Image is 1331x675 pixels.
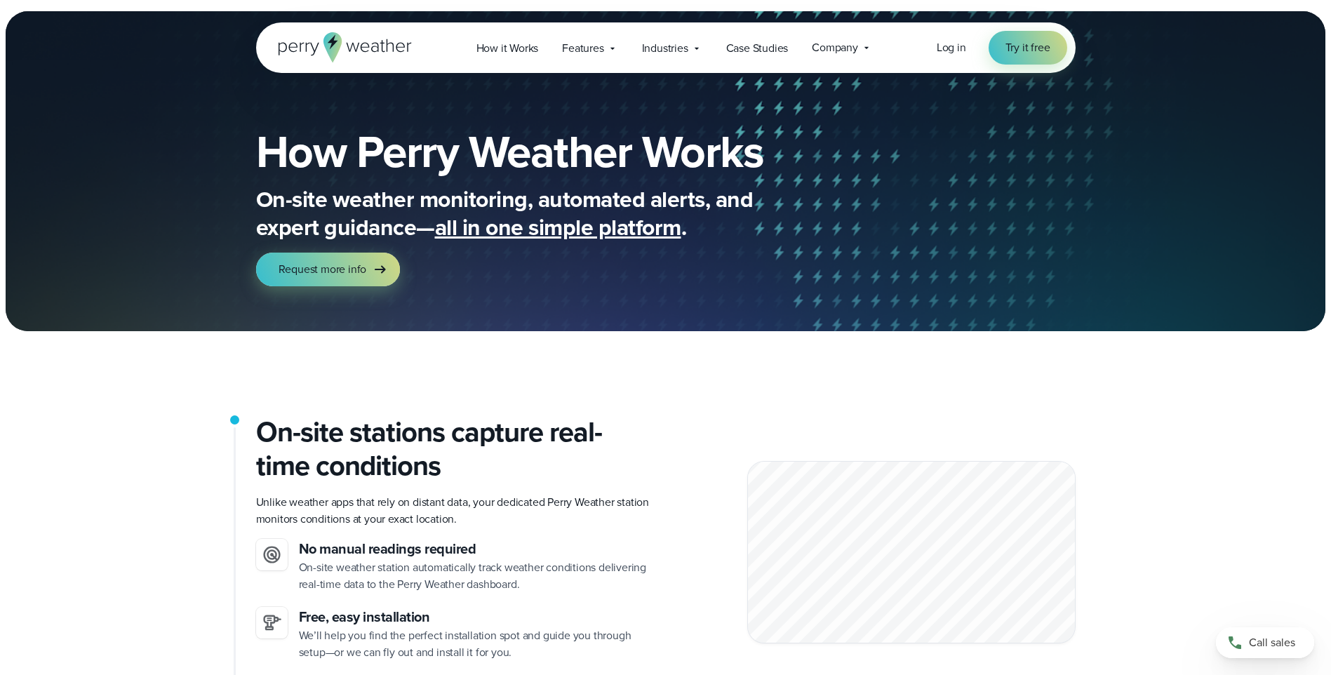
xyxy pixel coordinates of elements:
[476,40,539,57] span: How it Works
[1005,39,1050,56] span: Try it free
[256,253,401,286] a: Request more info
[989,31,1067,65] a: Try it free
[714,34,801,62] a: Case Studies
[435,210,681,244] span: all in one simple platform
[256,185,817,241] p: On-site weather monitoring, automated alerts, and expert guidance— .
[642,40,688,57] span: Industries
[256,415,655,483] h2: On-site stations capture real-time conditions
[726,40,789,57] span: Case Studies
[1249,634,1295,651] span: Call sales
[937,39,966,56] a: Log in
[299,539,655,559] h3: No manual readings required
[299,607,655,627] h3: Free, easy installation
[279,261,367,278] span: Request more info
[812,39,858,56] span: Company
[256,129,865,174] h1: How Perry Weather Works
[937,39,966,55] span: Log in
[256,494,655,528] p: Unlike weather apps that rely on distant data, your dedicated Perry Weather station monitors cond...
[299,559,655,593] p: On-site weather station automatically track weather conditions delivering real-time data to the P...
[562,40,603,57] span: Features
[299,627,655,661] p: We’ll help you find the perfect installation spot and guide you through setup—or we can fly out a...
[1216,627,1314,658] a: Call sales
[464,34,551,62] a: How it Works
